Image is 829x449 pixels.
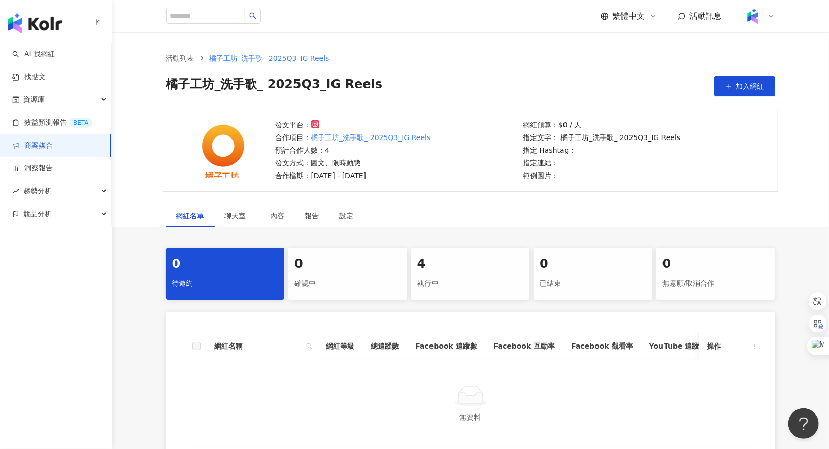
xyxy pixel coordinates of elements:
div: 0 [172,256,279,273]
div: 0 [662,256,769,273]
div: 執行中 [417,275,524,292]
iframe: Help Scout Beacon - Open [788,408,819,439]
p: 指定文字： 橘子工坊_洗手歌_ 2025Q3_IG Reels [523,132,680,143]
th: YouTube 追蹤數 [641,332,715,360]
div: 無意願/取消合作 [662,275,769,292]
span: search [304,338,314,354]
span: search [306,343,312,349]
p: 發文方式：圖文、限時動態 [276,157,431,168]
a: 活動列表 [164,53,196,64]
span: 競品分析 [23,202,52,225]
p: 指定 Hashtag： [523,145,680,156]
div: 網紅名單 [176,210,205,221]
span: 資源庫 [23,88,45,111]
div: 0 [540,256,646,273]
th: Facebook 互動率 [485,332,563,360]
img: logo [8,13,62,33]
a: 找貼文 [12,72,46,82]
p: 合作檔期：[DATE] - [DATE] [276,170,431,181]
p: 預計合作人數：4 [276,145,431,156]
div: 已結束 [540,275,646,292]
p: 網紅預算：$0 / 人 [523,119,680,130]
p: 指定連結： [523,157,680,168]
img: 橘子工坊_洗手歌_ 2025Q3_IG Reels [174,123,273,178]
th: 總追蹤數 [363,332,408,360]
div: 報告 [305,210,319,221]
a: 橘子工坊_洗手歌_ 2025Q3_IG Reels [311,132,431,143]
p: 範例圖片： [523,170,680,181]
p: 發文平台： [276,119,431,130]
span: 活動訊息 [690,11,722,21]
div: 設定 [340,210,354,221]
div: 0 [294,256,401,273]
span: 趨勢分析 [23,180,52,202]
th: 網紅等級 [318,332,363,360]
a: 商案媒合 [12,141,53,151]
span: search [249,12,256,19]
div: 待邀約 [172,275,279,292]
div: 4 [417,256,524,273]
a: searchAI 找網紅 [12,49,55,59]
button: 加入網紅 [714,76,775,96]
th: Facebook 觀看率 [563,332,641,360]
span: rise [12,188,19,195]
span: 聊天室 [225,212,250,219]
th: Facebook 追蹤數 [408,332,485,360]
th: 操作 [699,332,755,360]
div: 無資料 [198,411,743,423]
span: 繁體中文 [613,11,645,22]
img: Kolr%20app%20icon%20%281%29.png [743,7,762,26]
span: 橘子工坊_洗手歌_ 2025Q3_IG Reels [210,54,329,62]
a: 效益預測報告BETA [12,118,92,128]
span: 網紅名稱 [215,340,302,352]
p: 合作項目： [276,132,431,143]
div: 內容 [271,210,285,221]
a: 洞察報告 [12,163,53,174]
span: 加入網紅 [736,82,765,90]
div: 確認中 [294,275,401,292]
span: 橘子工坊_洗手歌_ 2025Q3_IG Reels [166,76,383,96]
